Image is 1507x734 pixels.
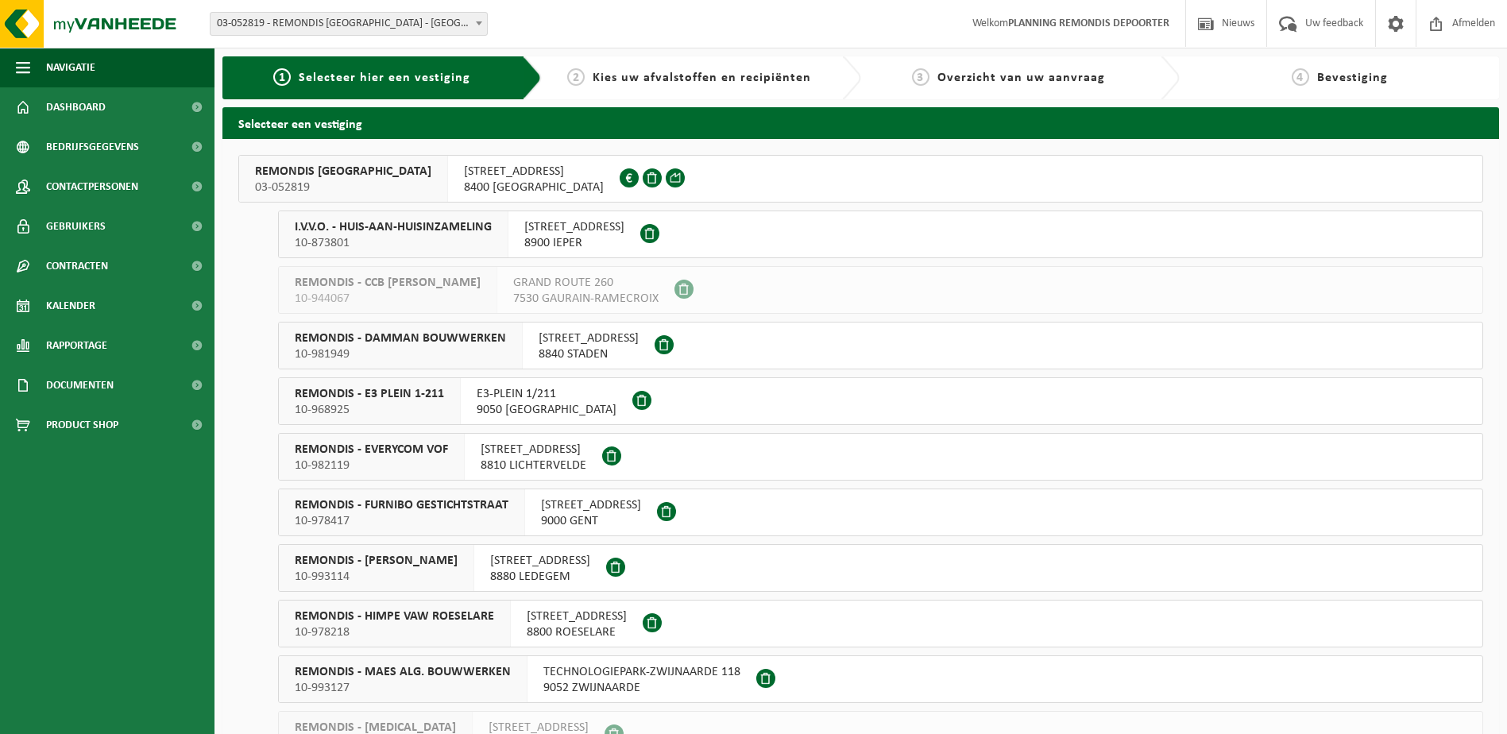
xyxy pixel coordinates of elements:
button: REMONDIS [GEOGRAPHIC_DATA] 03-052819 [STREET_ADDRESS]8400 [GEOGRAPHIC_DATA] [238,155,1483,203]
span: Rapportage [46,326,107,365]
span: REMONDIS - CCB [PERSON_NAME] [295,275,481,291]
span: Kalender [46,286,95,326]
span: 9052 ZWIJNAARDE [543,680,740,696]
span: 10-978218 [295,624,494,640]
button: REMONDIS - MAES ALG. BOUWWERKEN 10-993127 TECHNOLOGIEPARK-ZWIJNAARDE 1189052 ZWIJNAARDE [278,655,1483,703]
h2: Selecteer een vestiging [222,107,1499,138]
button: REMONDIS - E3 PLEIN 1-211 10-968925 E3-PLEIN 1/2119050 [GEOGRAPHIC_DATA] [278,377,1483,425]
span: Documenten [46,365,114,405]
span: REMONDIS - FURNIBO GESTICHTSTRAAT [295,497,508,513]
span: 03-052819 [255,180,431,195]
span: [STREET_ADDRESS] [527,608,627,624]
span: 10-993114 [295,569,458,585]
span: 10-981949 [295,346,506,362]
span: 9050 [GEOGRAPHIC_DATA] [477,402,616,418]
span: Bedrijfsgegevens [46,127,139,167]
span: 3 [912,68,929,86]
span: REMONDIS - MAES ALG. BOUWWERKEN [295,664,511,680]
span: Selecteer hier een vestiging [299,71,470,84]
span: 10-982119 [295,458,448,473]
span: Contracten [46,246,108,286]
button: REMONDIS - [PERSON_NAME] 10-993114 [STREET_ADDRESS]8880 LEDEGEM [278,544,1483,592]
button: REMONDIS - DAMMAN BOUWWERKEN 10-981949 [STREET_ADDRESS]8840 STADEN [278,322,1483,369]
span: REMONDIS - EVERYCOM VOF [295,442,448,458]
span: Contactpersonen [46,167,138,207]
span: 8840 STADEN [539,346,639,362]
span: 10-978417 [295,513,508,529]
span: 03-052819 - REMONDIS WEST-VLAANDEREN - OOSTENDE [210,12,488,36]
span: Dashboard [46,87,106,127]
span: 10-993127 [295,680,511,696]
span: REMONDIS - DAMMAN BOUWWERKEN [295,330,506,346]
span: 03-052819 - REMONDIS WEST-VLAANDEREN - OOSTENDE [211,13,487,35]
button: REMONDIS - FURNIBO GESTICHTSTRAAT 10-978417 [STREET_ADDRESS]9000 GENT [278,489,1483,536]
span: GRAND ROUTE 260 [513,275,659,291]
span: [STREET_ADDRESS] [481,442,586,458]
span: 8900 IEPER [524,235,624,251]
span: 1 [273,68,291,86]
span: 7530 GAURAIN-RAMECROIX [513,291,659,307]
span: REMONDIS [GEOGRAPHIC_DATA] [255,164,431,180]
span: I.V.V.O. - HUIS-AAN-HUISINZAMELING [295,219,492,235]
span: 10-944067 [295,291,481,307]
button: I.V.V.O. - HUIS-AAN-HUISINZAMELING 10-873801 [STREET_ADDRESS]8900 IEPER [278,211,1483,258]
span: 10-968925 [295,402,444,418]
span: Navigatie [46,48,95,87]
span: 10-873801 [295,235,492,251]
button: REMONDIS - EVERYCOM VOF 10-982119 [STREET_ADDRESS]8810 LICHTERVELDE [278,433,1483,481]
span: Kies uw afvalstoffen en recipiënten [593,71,811,84]
span: 4 [1292,68,1309,86]
span: 8810 LICHTERVELDE [481,458,586,473]
strong: PLANNING REMONDIS DEPOORTER [1008,17,1169,29]
span: 2 [567,68,585,86]
span: Gebruikers [46,207,106,246]
button: REMONDIS - HIMPE VAW ROESELARE 10-978218 [STREET_ADDRESS]8800 ROESELARE [278,600,1483,647]
span: [STREET_ADDRESS] [490,553,590,569]
span: 8800 ROESELARE [527,624,627,640]
span: [STREET_ADDRESS] [541,497,641,513]
span: Bevestiging [1317,71,1388,84]
span: Overzicht van uw aanvraag [937,71,1105,84]
span: REMONDIS - HIMPE VAW ROESELARE [295,608,494,624]
span: [STREET_ADDRESS] [524,219,624,235]
span: [STREET_ADDRESS] [464,164,604,180]
span: REMONDIS - E3 PLEIN 1-211 [295,386,444,402]
span: 8400 [GEOGRAPHIC_DATA] [464,180,604,195]
span: REMONDIS - [PERSON_NAME] [295,553,458,569]
span: E3-PLEIN 1/211 [477,386,616,402]
span: 8880 LEDEGEM [490,569,590,585]
span: Product Shop [46,405,118,445]
span: 9000 GENT [541,513,641,529]
span: TECHNOLOGIEPARK-ZWIJNAARDE 118 [543,664,740,680]
span: [STREET_ADDRESS] [539,330,639,346]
